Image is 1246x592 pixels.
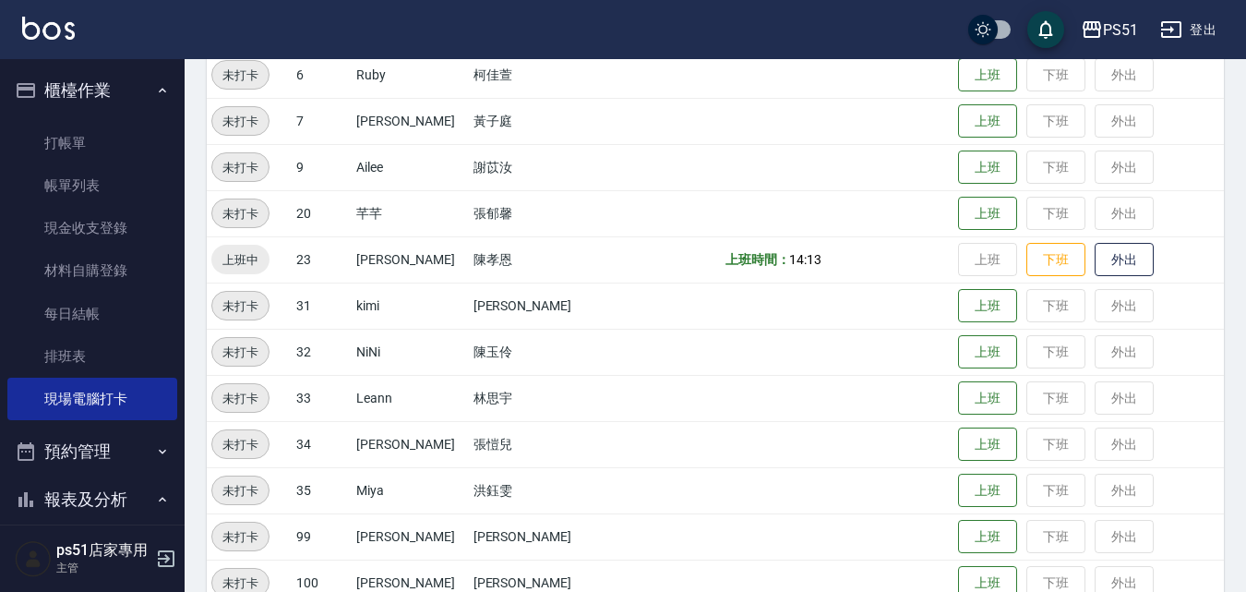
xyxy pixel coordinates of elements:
[469,98,605,144] td: 黃子庭
[469,144,605,190] td: 謝苡汝
[958,428,1017,462] button: 上班
[212,481,269,501] span: 未打卡
[7,207,177,249] a: 現金收支登錄
[292,52,352,98] td: 6
[212,343,269,362] span: 未打卡
[212,66,269,85] span: 未打卡
[469,190,605,236] td: 張郁馨
[725,252,790,267] b: 上班時間：
[469,236,605,283] td: 陳孝恩
[292,375,352,421] td: 33
[1095,243,1154,277] button: 外出
[958,58,1017,92] button: 上班
[352,513,468,560] td: [PERSON_NAME]
[352,375,468,421] td: Leann
[212,112,269,131] span: 未打卡
[292,421,352,467] td: 34
[352,329,468,375] td: NiNi
[7,293,177,335] a: 每日結帳
[292,329,352,375] td: 32
[352,467,468,513] td: Miya
[352,52,468,98] td: Ruby
[958,151,1017,185] button: 上班
[469,467,605,513] td: 洪鈺雯
[292,467,352,513] td: 35
[292,144,352,190] td: 9
[1026,243,1085,277] button: 下班
[15,540,52,577] img: Person
[212,527,269,547] span: 未打卡
[958,474,1017,508] button: 上班
[7,249,177,292] a: 材料自購登錄
[352,236,468,283] td: [PERSON_NAME]
[789,252,821,267] span: 14:13
[1027,11,1064,48] button: save
[352,144,468,190] td: Ailee
[212,158,269,177] span: 未打卡
[292,98,352,144] td: 7
[7,378,177,420] a: 現場電腦打卡
[352,421,468,467] td: [PERSON_NAME]
[352,283,468,329] td: kimi
[1073,11,1145,49] button: PS51
[212,389,269,408] span: 未打卡
[958,197,1017,231] button: 上班
[212,296,269,316] span: 未打卡
[1153,13,1224,47] button: 登出
[958,104,1017,139] button: 上班
[1103,18,1138,42] div: PS51
[56,560,150,576] p: 主管
[469,375,605,421] td: 林思宇
[958,335,1017,369] button: 上班
[292,190,352,236] td: 20
[469,52,605,98] td: 柯佳萱
[7,335,177,378] a: 排班表
[7,164,177,207] a: 帳單列表
[7,476,177,524] button: 報表及分析
[958,381,1017,416] button: 上班
[352,190,468,236] td: 芊芊
[211,250,270,270] span: 上班中
[469,421,605,467] td: 張愷兒
[469,283,605,329] td: [PERSON_NAME]
[7,122,177,164] a: 打帳單
[292,513,352,560] td: 99
[352,98,468,144] td: [PERSON_NAME]
[22,17,75,40] img: Logo
[958,520,1017,554] button: 上班
[56,541,150,560] h5: ps51店家專用
[7,428,177,476] button: 預約管理
[469,329,605,375] td: 陳玉伶
[7,66,177,115] button: 櫃檯作業
[292,283,352,329] td: 31
[212,204,269,224] span: 未打卡
[212,435,269,454] span: 未打卡
[469,513,605,560] td: [PERSON_NAME]
[292,236,352,283] td: 23
[958,289,1017,323] button: 上班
